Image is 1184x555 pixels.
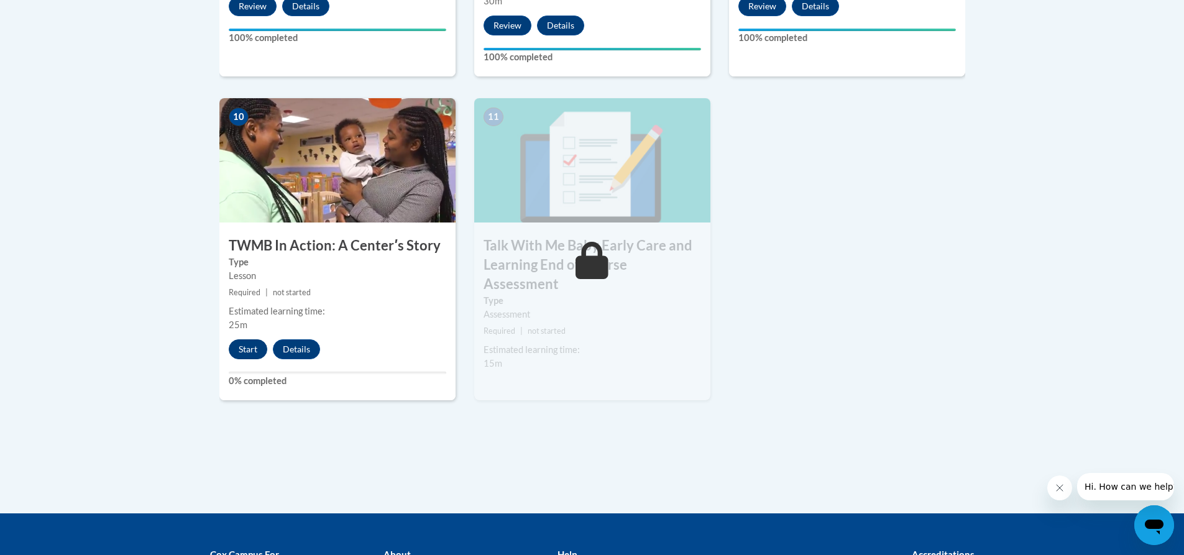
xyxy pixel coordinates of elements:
[7,9,101,19] span: Hi. How can we help?
[484,308,701,321] div: Assessment
[520,326,523,336] span: |
[528,326,566,336] span: not started
[229,288,260,297] span: Required
[484,358,502,369] span: 15m
[219,236,456,255] h3: TWMB In Action: A Centerʹs Story
[474,236,710,293] h3: Talk With Me Baby Early Care and Learning End of Course Assessment
[229,255,446,269] label: Type
[229,269,446,283] div: Lesson
[273,339,320,359] button: Details
[229,305,446,318] div: Estimated learning time:
[738,31,956,45] label: 100% completed
[229,339,267,359] button: Start
[1077,473,1174,500] iframe: Message from company
[738,29,956,31] div: Your progress
[273,288,311,297] span: not started
[484,326,515,336] span: Required
[229,374,446,388] label: 0% completed
[229,319,247,330] span: 25m
[537,16,584,35] button: Details
[219,98,456,222] img: Course Image
[229,31,446,45] label: 100% completed
[1047,475,1072,500] iframe: Close message
[1134,505,1174,545] iframe: Button to launch messaging window
[229,29,446,31] div: Your progress
[484,16,531,35] button: Review
[484,343,701,357] div: Estimated learning time:
[229,108,249,126] span: 10
[484,294,701,308] label: Type
[484,108,503,126] span: 11
[484,48,701,50] div: Your progress
[474,98,710,222] img: Course Image
[484,50,701,64] label: 100% completed
[265,288,268,297] span: |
